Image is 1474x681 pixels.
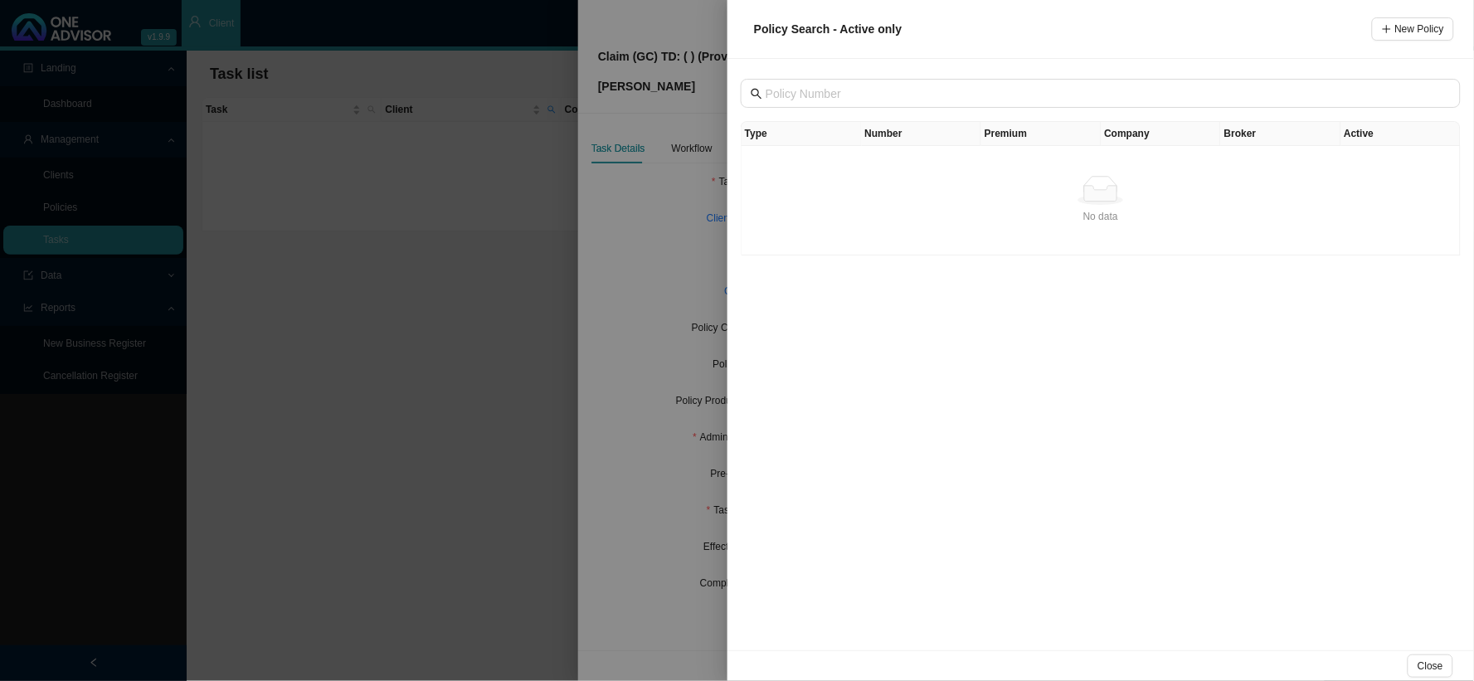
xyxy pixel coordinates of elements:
button: New Policy [1372,17,1454,41]
th: Premium [981,122,1102,146]
span: Policy Search - Active only [754,22,902,36]
button: Close [1408,654,1453,678]
th: Type [742,122,862,146]
span: plus [1382,24,1392,34]
input: Policy Number [766,85,1439,103]
th: Number [862,122,982,146]
th: Broker [1221,122,1341,146]
div: No data [748,208,1453,225]
th: Active [1341,122,1462,146]
span: Close [1418,658,1443,674]
span: New Policy [1395,21,1444,37]
span: search [751,88,762,100]
th: Company [1102,122,1222,146]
